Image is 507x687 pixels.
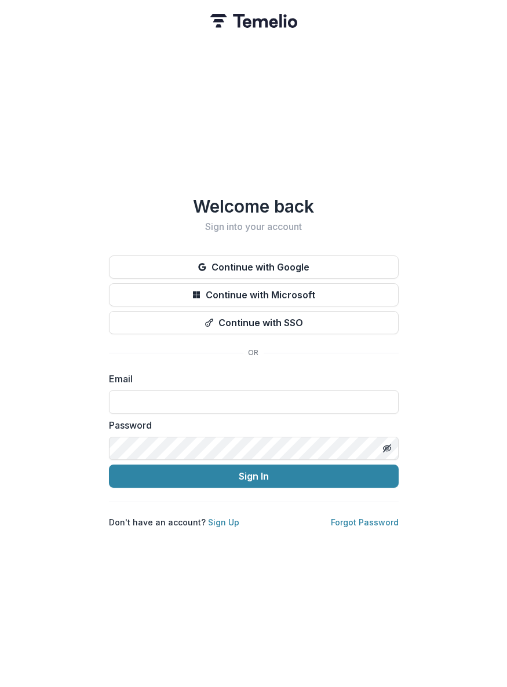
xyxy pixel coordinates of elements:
h2: Sign into your account [109,221,399,232]
img: Temelio [210,14,297,28]
label: Password [109,418,392,432]
button: Continue with SSO [109,311,399,334]
button: Continue with Microsoft [109,283,399,306]
h1: Welcome back [109,196,399,217]
p: Don't have an account? [109,516,239,528]
button: Sign In [109,465,399,488]
a: Forgot Password [331,517,399,527]
a: Sign Up [208,517,239,527]
button: Continue with Google [109,255,399,279]
label: Email [109,372,392,386]
button: Toggle password visibility [378,439,396,458]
